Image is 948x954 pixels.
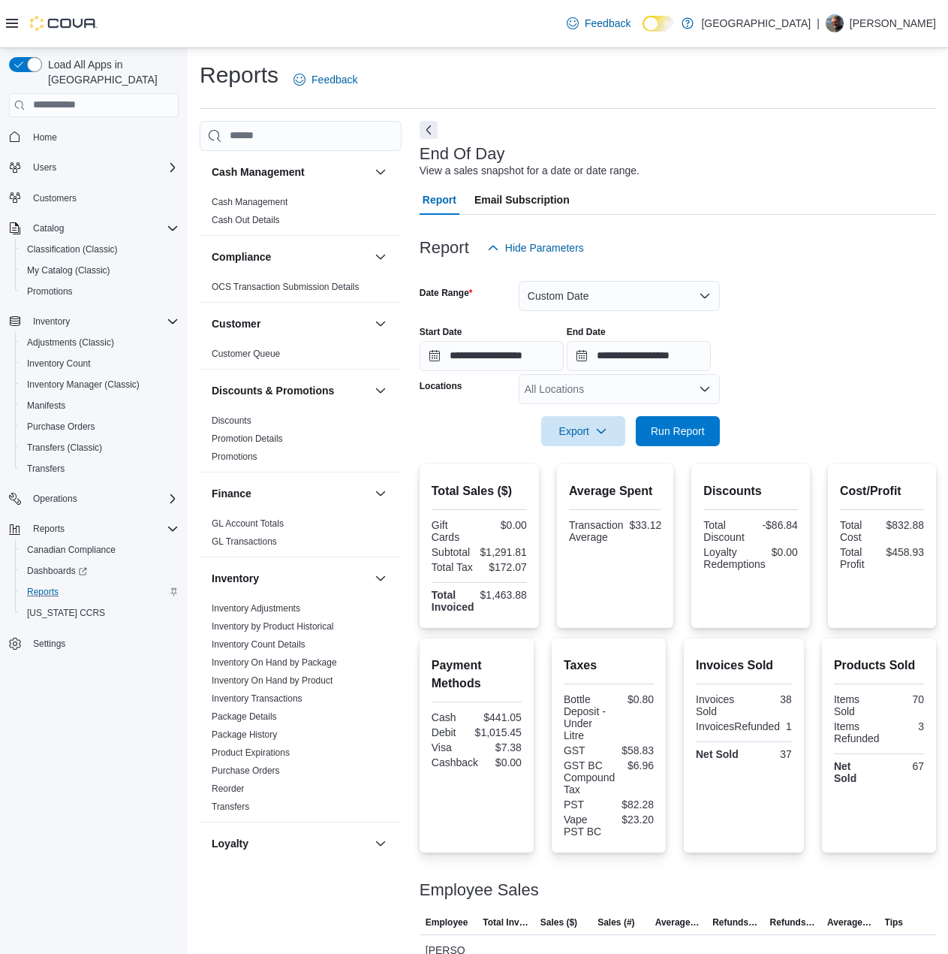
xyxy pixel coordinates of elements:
span: Package Details [212,711,277,723]
div: Bottle Deposit - Under Litre [564,693,606,741]
a: Promotions [21,282,79,300]
button: Inventory [372,569,390,587]
a: Discounts [212,415,251,426]
button: Catalog [27,219,70,237]
span: Customer Queue [212,348,280,360]
button: Reports [3,518,185,539]
h3: End Of Day [420,145,505,163]
h3: Compliance [212,249,271,264]
span: Dashboards [21,562,179,580]
span: [US_STATE] CCRS [27,607,105,619]
a: Transfers [21,460,71,478]
div: Transaction Average [569,519,624,543]
a: Inventory Count [21,355,97,373]
span: Home [27,128,179,146]
button: Inventory [27,312,76,331]
a: Dashboards [21,562,93,580]
strong: Net Sold [696,748,739,760]
a: Adjustments (Classic) [21,334,120,352]
div: 38 [747,693,792,705]
div: Gift Cards [432,519,477,543]
span: Export [550,416,616,446]
div: GST [564,744,606,756]
h3: Cash Management [212,165,305,180]
span: Run Report [651,424,705,439]
div: Cashback [432,756,478,768]
span: Feedback [585,16,630,31]
a: Home [27,128,63,146]
a: Package Details [212,711,277,722]
span: Reports [27,520,179,538]
a: GL Transactions [212,536,277,547]
div: GST BC Compound Tax [564,759,615,796]
div: Debit [432,726,469,738]
span: Operations [33,493,77,505]
p: [PERSON_NAME] [850,14,936,32]
div: Loyalty Redemptions [703,546,766,570]
span: Inventory Adjustments [212,602,300,614]
a: GL Account Totals [212,518,284,529]
span: GL Transactions [212,536,277,548]
span: Transfers (Classic) [21,439,179,457]
span: Refunds (#) [770,916,815,928]
div: $458.93 [885,546,924,558]
img: Cova [30,16,98,31]
button: Catalog [3,218,185,239]
div: Invoices Sold [696,693,741,717]
div: 1 [786,720,792,732]
label: End Date [567,326,606,338]
button: Customers [3,187,185,209]
span: Email Subscription [474,185,570,215]
div: Subtotal [432,546,474,558]
span: Transfers [21,460,179,478]
label: Locations [420,380,462,392]
a: Inventory Count Details [212,639,305,650]
a: My Catalog (Classic) [21,261,116,279]
span: Promotions [212,451,257,463]
button: Users [3,157,185,178]
span: Reports [27,586,59,598]
button: Loyalty [212,836,369,851]
h2: Products Sold [834,657,924,675]
button: [US_STATE] CCRS [15,602,185,623]
span: My Catalog (Classic) [27,264,110,276]
div: Discounts & Promotions [200,412,402,472]
span: Inventory Count [27,358,91,370]
button: Compliance [372,248,390,266]
p: [GEOGRAPHIC_DATA] [701,14,811,32]
h3: Employee Sales [420,881,539,899]
div: 37 [747,748,792,760]
span: Canadian Compliance [27,544,116,556]
div: $23.20 [612,814,654,826]
div: Customer [200,345,402,369]
h2: Cost/Profit [840,482,924,500]
input: Press the down key to open a popover containing a calendar. [420,341,564,371]
span: Promotions [27,285,73,297]
nav: Complex example [9,120,179,694]
div: $0.80 [612,693,654,705]
button: Adjustments (Classic) [15,332,185,353]
span: Promotions [21,282,179,300]
button: Classification (Classic) [15,239,185,260]
span: Average Refund [827,916,872,928]
div: Items Refunded [834,720,880,744]
button: Customer [212,316,369,331]
a: Feedback [561,8,637,38]
span: Product Expirations [212,747,290,759]
div: Finance [200,515,402,557]
a: Canadian Compliance [21,541,122,559]
span: Transfers [27,463,65,475]
span: Inventory Transactions [212,693,302,705]
div: Total Profit [840,546,879,570]
a: OCS Transaction Submission Details [212,282,360,292]
span: Inventory Manager (Classic) [21,376,179,394]
div: $0.00 [484,756,522,768]
button: Promotions [15,281,185,302]
button: Loyalty [372,835,390,853]
button: Customer [372,315,390,333]
span: Users [27,158,179,177]
span: Operations [27,490,179,508]
h2: Taxes [564,657,654,675]
a: Cash Out Details [212,215,280,225]
span: Inventory by Product Historical [212,620,334,632]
